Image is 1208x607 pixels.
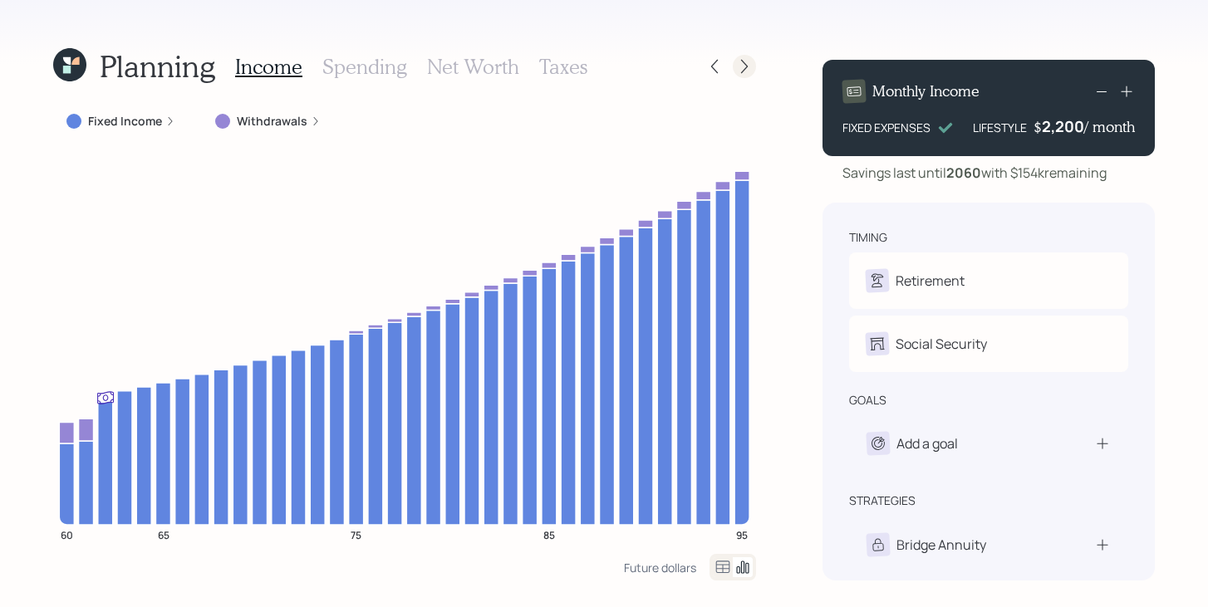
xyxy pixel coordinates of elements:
tspan: 95 [736,527,748,541]
h3: Spending [322,55,407,79]
tspan: 75 [351,527,361,541]
tspan: 85 [543,527,555,541]
label: Withdrawals [237,113,307,130]
div: strategies [849,492,916,509]
h3: Net Worth [427,55,519,79]
label: Fixed Income [88,113,162,130]
div: LIFESTYLE [973,119,1027,136]
tspan: 60 [61,527,73,541]
div: Social Security [896,334,987,354]
h3: Income [235,55,302,79]
div: goals [849,392,886,409]
b: 2060 [946,164,981,182]
div: Future dollars [624,560,696,575]
div: Savings last until with $154k remaining [842,163,1107,183]
div: timing [849,229,887,246]
h1: Planning [100,48,215,84]
h4: $ [1034,118,1042,136]
h3: Taxes [539,55,587,79]
h4: Monthly Income [872,82,980,100]
div: Add a goal [896,433,958,453]
div: Bridge Annuity [896,535,986,555]
div: Retirement [896,271,965,291]
tspan: 65 [158,527,169,541]
div: 2,200 [1042,116,1084,136]
div: FIXED EXPENSES [842,119,931,136]
h4: / month [1084,118,1135,136]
